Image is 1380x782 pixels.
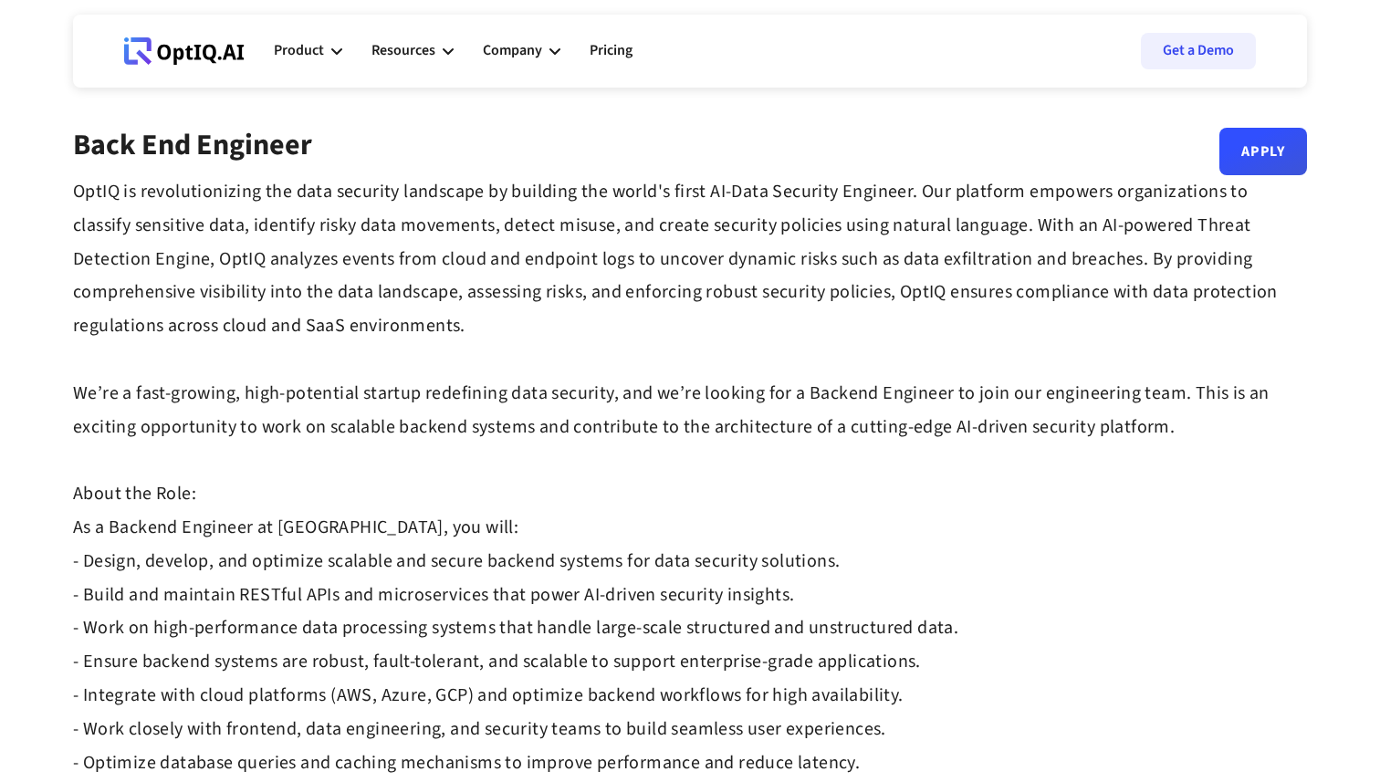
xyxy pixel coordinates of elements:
div: Product [274,38,324,63]
div: Product [274,24,342,78]
a: Apply [1219,128,1307,175]
a: Webflow Homepage [124,24,245,78]
div: Resources [371,24,454,78]
div: Webflow Homepage [124,64,125,65]
div: Back End Engineer [73,128,312,175]
div: Company [483,24,560,78]
div: Company [483,38,542,63]
div: Resources [371,38,435,63]
a: Pricing [590,24,632,78]
a: Get a Demo [1141,33,1256,69]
